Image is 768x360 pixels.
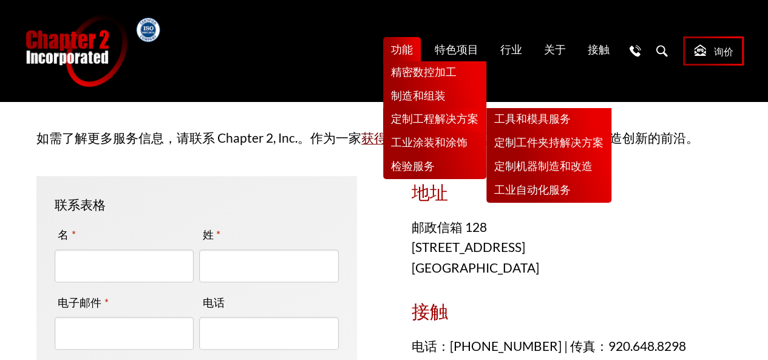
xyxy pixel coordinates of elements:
[486,108,611,132] a: 工具和模具服务
[580,37,617,63] a: 接触
[391,66,457,80] font: 精密数控加工
[383,85,486,109] a: 制造和组装
[391,136,467,150] font: 工业涂装和涂饰
[412,219,487,234] font: 邮政信箱 128
[494,160,593,174] font: 定制机器制造和改造
[500,43,522,57] font: 行业
[427,37,486,63] a: 特色项目
[383,155,486,179] a: 检验服务
[435,43,478,57] font: 特色项目
[494,183,571,197] font: 工业自动化服务
[391,160,435,174] font: 检验服务
[412,301,448,324] font: 接触
[361,130,508,145] a: 获得 ISO 9001 认证的工厂
[383,37,421,63] a: 功能
[383,61,486,85] a: 精密数控加工
[36,130,361,145] font: 如需了解更多服务信息，请联系 Chapter 2, Inc.。作为一家
[412,338,686,353] font: 电话：[PHONE_NUMBER] | 传真：920.648.8298
[412,260,539,275] font: [GEOGRAPHIC_DATA]
[536,37,574,63] a: 关于
[58,228,69,241] font: 名
[412,182,448,205] font: 地址
[714,46,733,58] font: 询价
[494,136,603,150] font: 定制工件夹持解决方案
[383,108,486,132] a: 定制工程解决方案
[391,112,478,126] font: 定制工程解决方案
[683,36,744,66] a: 询价
[544,43,566,57] font: 关于
[391,89,446,103] font: 制造和组装
[58,296,101,309] font: 电子邮件
[492,37,530,63] a: 行业
[486,155,611,179] a: 定制机器制造和改造
[202,296,224,309] font: 电话
[486,179,611,203] a: 工业自动化服务
[494,112,571,126] font: 工具和模具服务
[202,228,213,241] font: 姓
[383,132,486,155] a: 工业涂装和涂饰
[391,43,413,57] font: 功能
[486,132,611,155] a: 定制工件夹持解决方案
[588,43,610,57] font: 接触
[412,239,525,254] font: [STREET_ADDRESS]
[55,197,106,212] font: 联系表格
